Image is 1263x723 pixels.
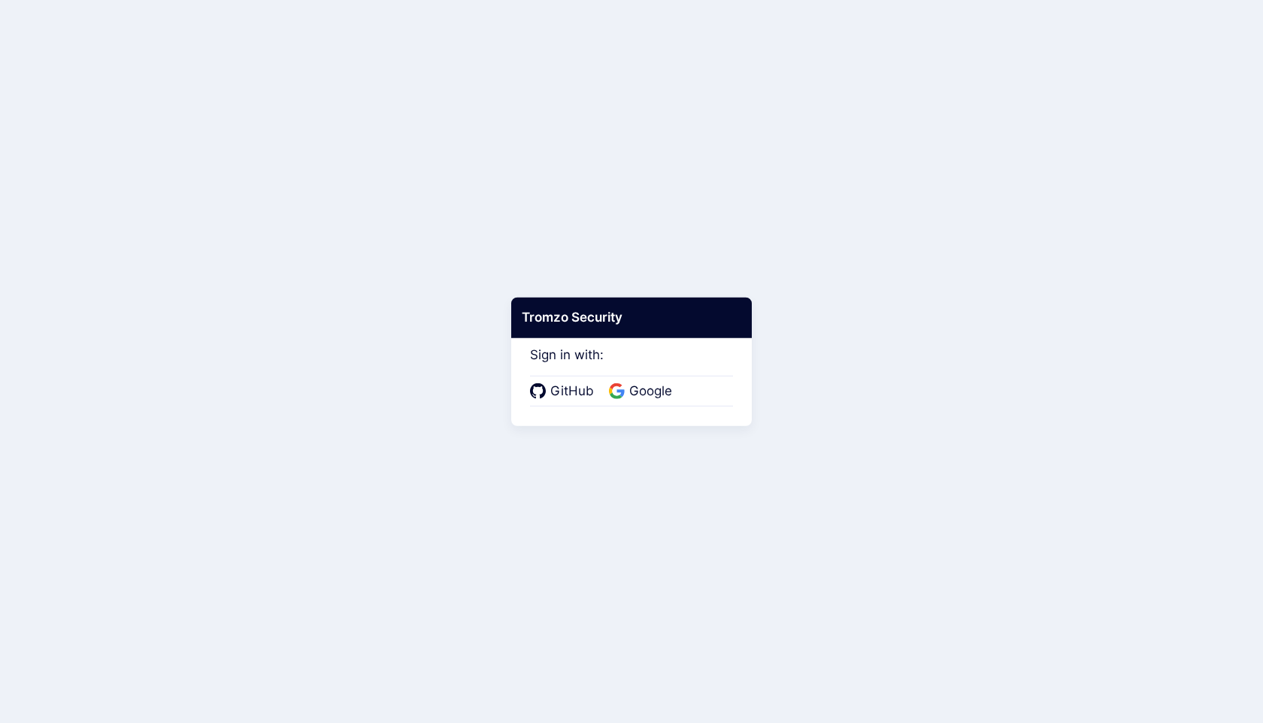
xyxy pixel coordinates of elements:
a: GitHub [530,382,598,401]
div: Sign in with: [530,327,733,407]
a: Google [609,382,677,401]
span: GitHub [546,382,598,401]
span: Google [625,382,677,401]
div: Tromzo Security [511,298,752,338]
